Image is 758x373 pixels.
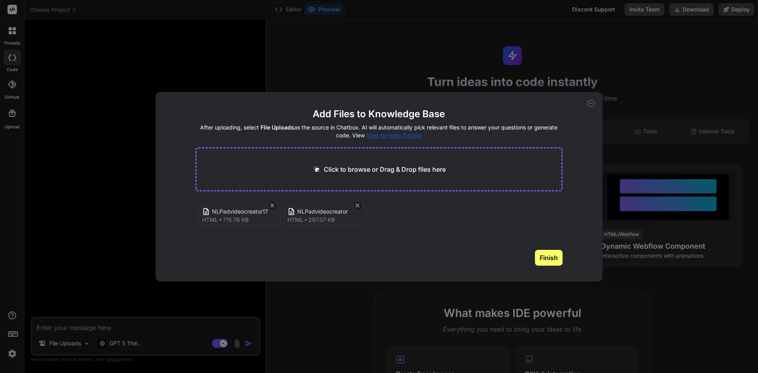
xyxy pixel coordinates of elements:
span: html [287,216,303,224]
h4: After uploading, select as the source in Chatbox. AI will automatically pick relevant files to an... [195,124,563,139]
span: NLPadvideocreator [297,208,360,216]
span: 715.76 KB [223,216,249,224]
span: NLPadvideocreator17 [212,208,275,216]
span: File Uploads [261,124,294,131]
span: html [202,216,218,224]
h2: Add Files to Knowledge Base [195,108,563,120]
span: 297.07 KB [308,216,335,224]
button: Finish [535,250,563,266]
p: Click to browse or Drag & Drop files here [324,165,446,174]
span: Step-by-step Tutorial [366,132,422,139]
